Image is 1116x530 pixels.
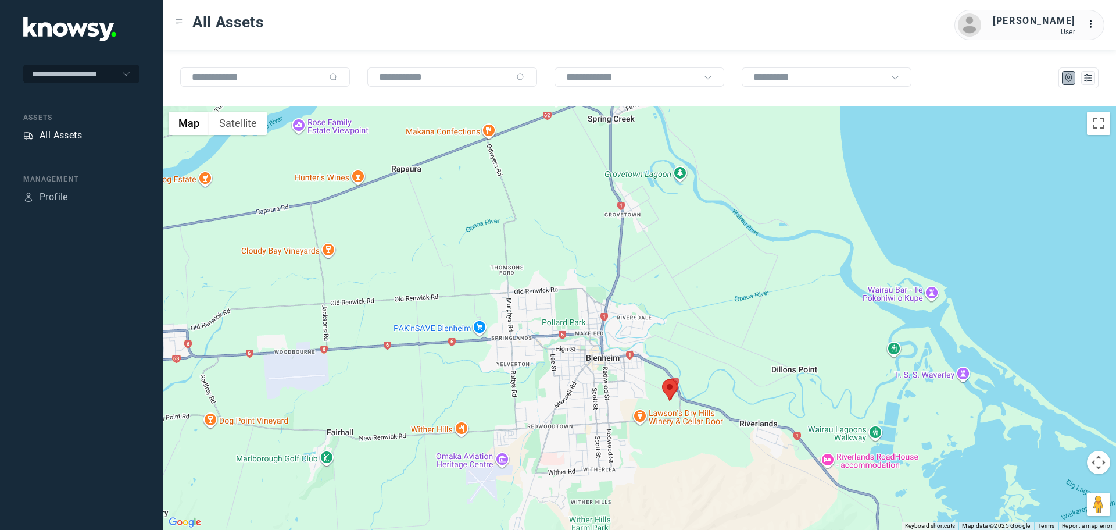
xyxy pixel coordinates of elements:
[962,522,1030,529] span: Map data ©2025 Google
[23,192,34,202] div: Profile
[1088,20,1099,29] tspan: ...
[905,522,955,530] button: Keyboard shortcuts
[1087,17,1101,33] div: :
[1087,493,1110,516] button: Drag Pegman onto the map to open Street View
[516,73,525,82] div: Search
[1038,522,1055,529] a: Terms (opens in new tab)
[166,515,204,530] img: Google
[192,12,264,33] span: All Assets
[1064,73,1074,83] div: Map
[1087,451,1110,474] button: Map camera controls
[23,129,82,143] a: AssetsAll Assets
[23,174,139,184] div: Management
[958,13,981,37] img: avatar.png
[1083,73,1093,83] div: List
[23,112,139,123] div: Assets
[1087,112,1110,135] button: Toggle fullscreen view
[209,112,267,135] button: Show satellite imagery
[1062,522,1113,529] a: Report a map error
[23,190,68,204] a: ProfileProfile
[23,17,116,41] img: Application Logo
[23,130,34,141] div: Assets
[166,515,204,530] a: Open this area in Google Maps (opens a new window)
[175,18,183,26] div: Toggle Menu
[329,73,338,82] div: Search
[993,14,1075,28] div: [PERSON_NAME]
[169,112,209,135] button: Show street map
[40,190,68,204] div: Profile
[1087,17,1101,31] div: :
[993,28,1075,36] div: User
[40,129,82,143] div: All Assets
